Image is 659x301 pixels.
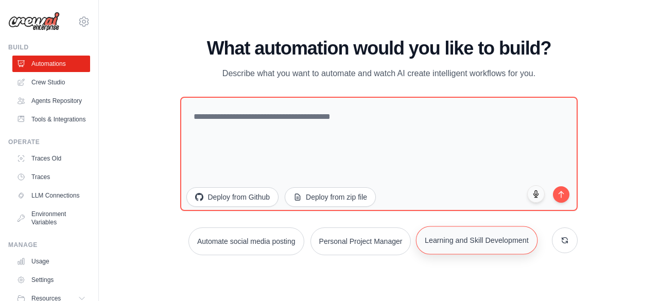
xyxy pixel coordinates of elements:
[186,187,279,207] button: Deploy from Github
[12,206,90,231] a: Environment Variables
[12,93,90,109] a: Agents Repository
[12,111,90,128] a: Tools & Integrations
[180,38,577,59] h1: What automation would you like to build?
[8,138,90,146] div: Operate
[8,12,60,31] img: Logo
[8,241,90,249] div: Manage
[416,226,537,254] button: Learning and Skill Development
[188,227,304,255] button: Automate social media posting
[12,169,90,185] a: Traces
[12,74,90,91] a: Crew Studio
[285,187,376,207] button: Deploy from zip file
[608,252,659,301] iframe: Chat Widget
[12,272,90,288] a: Settings
[12,150,90,167] a: Traces Old
[12,187,90,204] a: LLM Connections
[12,253,90,270] a: Usage
[310,227,411,255] button: Personal Project Manager
[12,56,90,72] a: Automations
[8,43,90,51] div: Build
[206,67,552,80] p: Describe what you want to automate and watch AI create intelligent workflows for you.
